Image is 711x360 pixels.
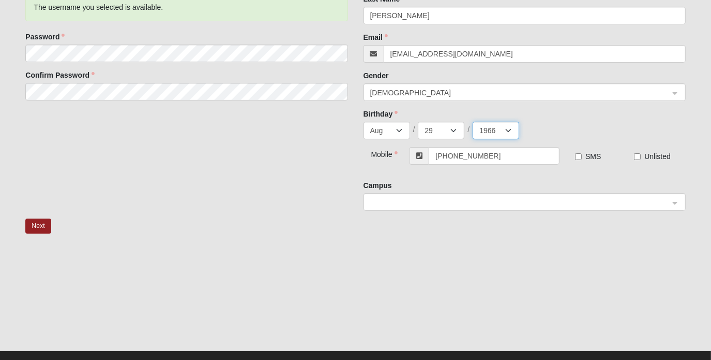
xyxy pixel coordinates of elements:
input: SMS [575,153,582,160]
label: Birthday [364,109,398,119]
span: / [413,124,415,135]
label: Campus [364,180,392,191]
label: Confirm Password [25,70,95,80]
label: Email [364,32,388,42]
span: Unlisted [644,152,671,161]
span: / [467,124,470,135]
label: Password [25,32,65,42]
button: Next [25,219,51,234]
label: Gender [364,70,389,81]
span: Male [370,87,670,98]
input: Unlisted [634,153,641,160]
span: SMS [585,152,601,161]
div: Mobile [364,147,390,160]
